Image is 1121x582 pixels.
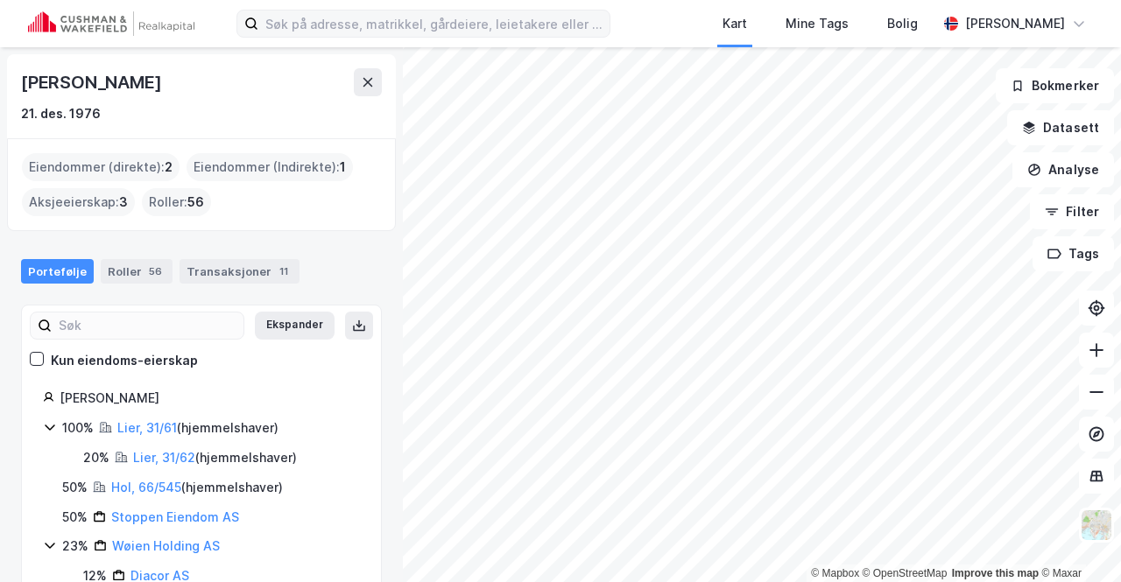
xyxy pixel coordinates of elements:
[965,13,1065,34] div: [PERSON_NAME]
[887,13,918,34] div: Bolig
[1033,498,1121,582] iframe: Chat Widget
[28,11,194,36] img: cushman-wakefield-realkapital-logo.202ea83816669bd177139c58696a8fa1.svg
[21,259,94,284] div: Portefølje
[142,188,211,216] div: Roller :
[145,263,166,280] div: 56
[996,68,1114,103] button: Bokmerker
[811,567,859,579] a: Mapbox
[60,388,360,409] div: [PERSON_NAME]
[1007,110,1114,145] button: Datasett
[62,507,88,528] div: 50%
[21,103,101,124] div: 21. des. 1976
[62,536,88,557] div: 23%
[117,417,278,438] div: ( hjemmelshaver )
[1012,152,1114,187] button: Analyse
[258,11,610,37] input: Søk på adresse, matrikkel, gårdeiere, leietakere eller personer
[22,188,135,216] div: Aksjeeierskap :
[1030,194,1114,229] button: Filter
[863,567,948,579] a: OpenStreetMap
[111,480,181,494] a: Hol, 66/545
[165,157,173,178] span: 2
[101,259,173,284] div: Roller
[62,477,88,498] div: 50%
[275,263,293,280] div: 11
[51,350,198,371] div: Kun eiendoms-eierskap
[119,192,128,213] span: 3
[111,509,239,524] a: Stoppen Eiendom AS
[117,420,177,435] a: Lier, 31/61
[62,417,94,438] div: 100%
[187,192,204,213] span: 56
[22,153,180,181] div: Eiendommer (direkte) :
[255,312,335,340] button: Ekspander
[21,68,165,96] div: [PERSON_NAME]
[952,567,1039,579] a: Improve this map
[112,538,220,553] a: Wøien Holding AS
[187,153,353,181] div: Eiendommer (Indirekte) :
[111,477,283,498] div: ( hjemmelshaver )
[180,259,300,284] div: Transaksjoner
[133,450,195,465] a: Lier, 31/62
[786,13,849,34] div: Mine Tags
[1033,236,1114,271] button: Tags
[52,312,243,339] input: Søk
[1033,498,1121,582] div: Kontrollprogram for chat
[723,13,747,34] div: Kart
[340,157,346,178] span: 1
[133,447,297,468] div: ( hjemmelshaver )
[83,447,109,468] div: 20%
